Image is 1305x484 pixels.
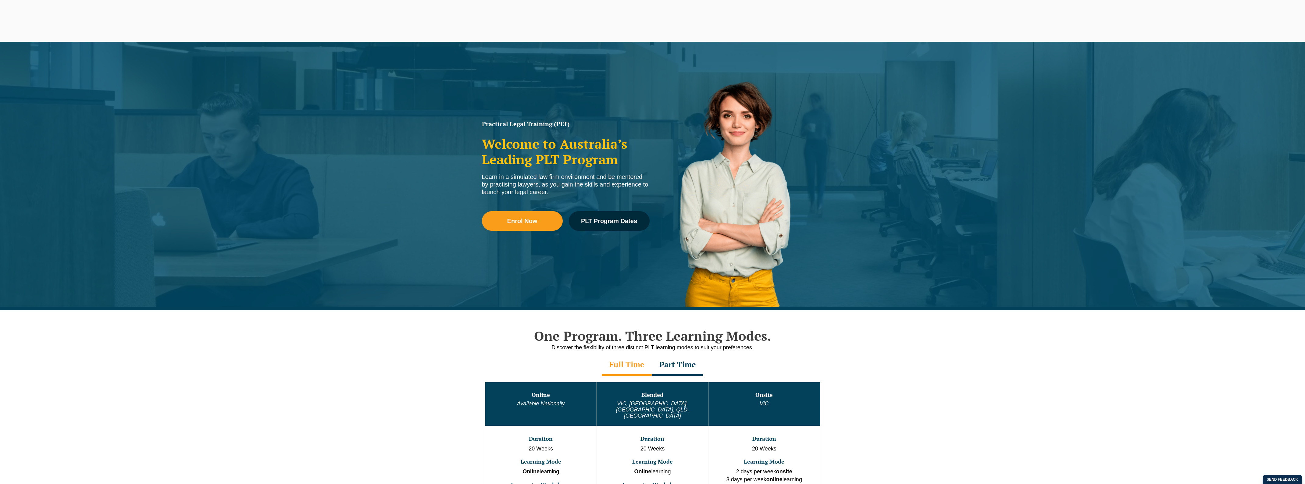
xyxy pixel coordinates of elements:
strong: onsite [776,468,792,475]
h3: Learning Mode [709,459,819,465]
p: 20 Weeks [597,445,708,453]
strong: Online [634,468,651,475]
strong: online [766,476,783,482]
h3: Online [486,392,596,398]
div: Part Time [652,354,703,376]
p: 2 days per week 3 days per week learning [709,468,819,483]
h3: Blended [597,392,708,398]
p: 20 Weeks [486,445,596,453]
span: PLT Program Dates [581,218,637,224]
h3: Duration [597,436,708,442]
h3: Duration [709,436,819,442]
p: Discover the flexibility of three distinct PLT learning modes to suit your preferences. [479,344,826,351]
h1: Practical Legal Training (PLT) [482,121,650,127]
p: 20 Weeks [709,445,819,453]
a: Enrol Now [482,211,563,231]
span: Enrol Now [507,218,537,224]
h3: Duration [486,436,596,442]
div: Full Time [602,354,652,376]
h3: Learning Mode [597,459,708,465]
div: Learn in a simulated law firm environment and be mentored by practising lawyers, as you gain the ... [482,173,650,196]
h2: Welcome to Australia’s Leading PLT Program [482,136,650,167]
p: learning [597,468,708,476]
h3: Onsite [709,392,819,398]
em: Available Nationally [517,400,565,407]
h2: One Program. Three Learning Modes. [479,328,826,343]
em: VIC, [GEOGRAPHIC_DATA], [GEOGRAPHIC_DATA], QLD, [GEOGRAPHIC_DATA] [616,400,689,419]
p: learning [486,468,596,476]
h3: Learning Mode [486,459,596,465]
strong: Online [522,468,540,475]
a: PLT Program Dates [569,211,650,231]
em: VIC [760,400,769,407]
